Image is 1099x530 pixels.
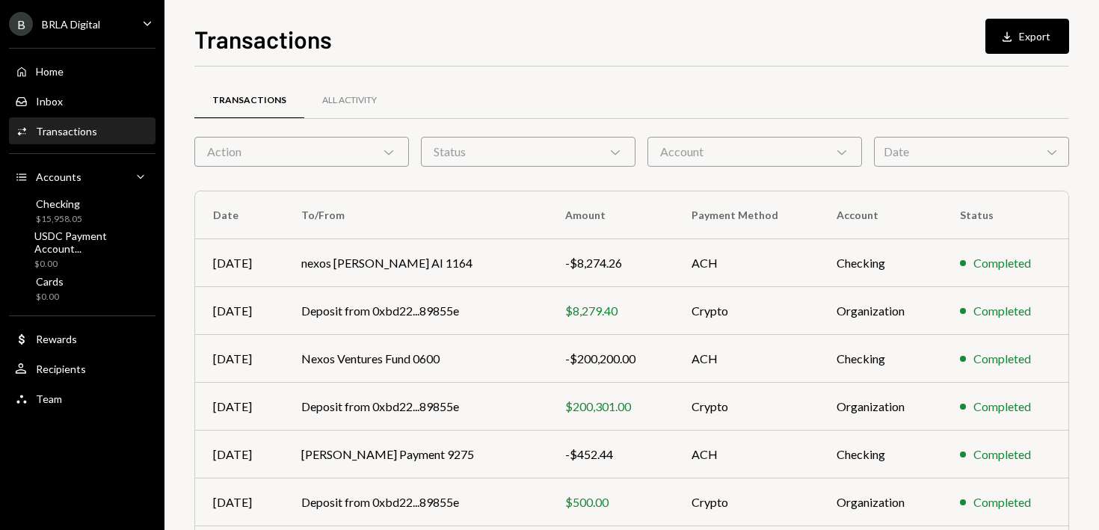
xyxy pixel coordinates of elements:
td: ACH [674,335,819,383]
div: Date [874,137,1069,167]
div: $0.00 [36,291,64,303]
td: Deposit from 0xbd22...89855e [283,287,547,335]
div: Completed [973,350,1031,368]
h1: Transactions [194,24,332,54]
div: Action [194,137,409,167]
button: Export [985,19,1069,54]
div: [DATE] [213,350,265,368]
div: Transactions [36,125,97,138]
td: Checking [819,335,942,383]
div: [DATE] [213,398,265,416]
td: Organization [819,478,942,526]
a: Rewards [9,325,156,352]
div: Home [36,65,64,78]
div: Transactions [212,94,286,107]
td: Deposit from 0xbd22...89855e [283,478,547,526]
a: Accounts [9,163,156,190]
th: Date [195,191,283,239]
div: B [9,12,33,36]
div: -$8,274.26 [565,254,655,272]
td: nexos [PERSON_NAME] AI 1164 [283,239,547,287]
td: Organization [819,287,942,335]
div: All Activity [322,94,377,107]
td: ACH [674,239,819,287]
div: Status [421,137,635,167]
div: Completed [973,302,1031,320]
a: Cards$0.00 [9,271,156,306]
div: $8,279.40 [565,302,655,320]
a: Transactions [9,117,156,144]
div: Completed [973,254,1031,272]
div: -$452.44 [565,446,655,463]
th: Status [942,191,1068,239]
div: Inbox [36,95,63,108]
td: Deposit from 0xbd22...89855e [283,383,547,431]
td: [PERSON_NAME] Payment 9275 [283,431,547,478]
td: Crypto [674,478,819,526]
th: To/From [283,191,547,239]
a: All Activity [304,81,395,120]
a: USDC Payment Account...$0.00 [9,232,156,268]
div: [DATE] [213,493,265,511]
th: Payment Method [674,191,819,239]
div: Team [36,392,62,405]
td: Nexos Ventures Fund 0600 [283,335,547,383]
div: BRLA Digital [42,18,100,31]
th: Amount [547,191,673,239]
div: USDC Payment Account... [34,229,150,255]
div: Checking [36,197,82,210]
a: Team [9,385,156,412]
div: Completed [973,493,1031,511]
a: Recipients [9,355,156,382]
div: [DATE] [213,302,265,320]
div: -$200,200.00 [565,350,655,368]
div: Rewards [36,333,77,345]
td: Crypto [674,287,819,335]
div: $15,958.05 [36,213,82,226]
th: Account [819,191,942,239]
div: Cards [36,275,64,288]
div: Completed [973,398,1031,416]
div: Accounts [36,170,81,183]
a: Home [9,58,156,84]
td: Checking [819,239,942,287]
div: Account [647,137,862,167]
div: Completed [973,446,1031,463]
div: [DATE] [213,254,265,272]
div: $200,301.00 [565,398,655,416]
a: Inbox [9,87,156,114]
div: $500.00 [565,493,655,511]
td: Crypto [674,383,819,431]
div: Recipients [36,363,86,375]
a: Checking$15,958.05 [9,193,156,229]
td: Organization [819,383,942,431]
a: Transactions [194,81,304,120]
div: $0.00 [34,258,150,271]
td: ACH [674,431,819,478]
div: [DATE] [213,446,265,463]
td: Checking [819,431,942,478]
